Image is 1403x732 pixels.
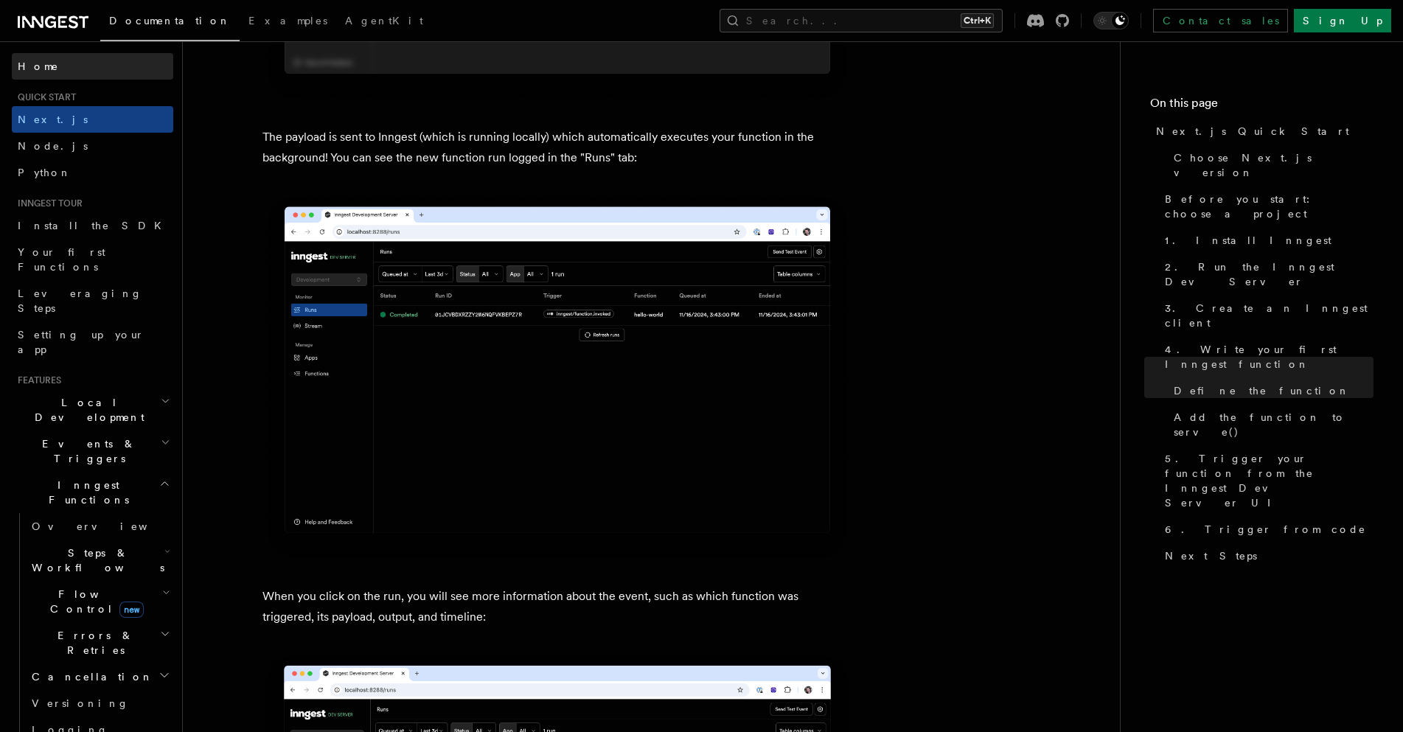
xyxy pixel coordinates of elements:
a: Choose Next.js version [1168,144,1374,186]
a: Define the function [1168,377,1374,404]
button: Local Development [12,389,173,431]
span: Inngest Functions [12,478,159,507]
a: 1. Install Inngest [1159,227,1374,254]
span: Before you start: choose a project [1165,192,1374,221]
img: Inngest Dev Server web interface's runs tab with a single completed run displayed [262,192,852,562]
a: Home [12,53,173,80]
a: Versioning [26,690,173,717]
a: 3. Create an Inngest client [1159,295,1374,336]
span: Choose Next.js version [1174,150,1374,180]
button: Search...Ctrl+K [720,9,1003,32]
button: Toggle dark mode [1093,12,1129,29]
span: Setting up your app [18,329,145,355]
a: Overview [26,513,173,540]
span: Events & Triggers [12,436,161,466]
span: Next.js [18,114,88,125]
span: Cancellation [26,669,153,684]
a: Install the SDK [12,212,173,239]
span: Quick start [12,91,76,103]
span: Your first Functions [18,246,105,273]
a: Setting up your app [12,321,173,363]
a: Next Steps [1159,543,1374,569]
span: Documentation [109,15,231,27]
button: Inngest Functions [12,472,173,513]
p: The payload is sent to Inngest (which is running locally) which automatically executes your funct... [262,127,852,168]
h4: On this page [1150,94,1374,118]
span: 5. Trigger your function from the Inngest Dev Server UI [1165,451,1374,510]
a: Next.js Quick Start [1150,118,1374,144]
button: Errors & Retries [26,622,173,663]
span: Install the SDK [18,220,170,231]
span: Leveraging Steps [18,287,142,314]
span: 2. Run the Inngest Dev Server [1165,259,1374,289]
a: Next.js [12,106,173,133]
a: Contact sales [1153,9,1288,32]
span: Add the function to serve() [1174,410,1374,439]
a: Leveraging Steps [12,280,173,321]
span: Versioning [32,697,129,709]
span: Steps & Workflows [26,545,164,575]
a: 4. Write your first Inngest function [1159,336,1374,377]
a: 5. Trigger your function from the Inngest Dev Server UI [1159,445,1374,516]
a: 6. Trigger from code [1159,516,1374,543]
span: 6. Trigger from code [1165,522,1366,537]
span: new [119,602,144,618]
span: Home [18,59,59,74]
a: Add the function to serve() [1168,404,1374,445]
a: 2. Run the Inngest Dev Server [1159,254,1374,295]
span: Define the function [1174,383,1350,398]
span: AgentKit [345,15,423,27]
span: Inngest tour [12,198,83,209]
span: Features [12,374,61,386]
button: Steps & Workflows [26,540,173,581]
span: Flow Control [26,587,162,616]
kbd: Ctrl+K [961,13,994,28]
a: Python [12,159,173,186]
span: Errors & Retries [26,628,160,658]
span: Next Steps [1165,548,1257,563]
span: 4. Write your first Inngest function [1165,342,1374,372]
span: 1. Install Inngest [1165,233,1331,248]
a: Your first Functions [12,239,173,280]
span: Overview [32,520,184,532]
a: AgentKit [336,4,432,40]
span: Examples [248,15,327,27]
button: Flow Controlnew [26,581,173,622]
button: Events & Triggers [12,431,173,472]
span: Python [18,167,72,178]
a: Before you start: choose a project [1159,186,1374,227]
a: Node.js [12,133,173,159]
span: Node.js [18,140,88,152]
span: 3. Create an Inngest client [1165,301,1374,330]
span: Local Development [12,395,161,425]
a: Examples [240,4,336,40]
a: Sign Up [1294,9,1391,32]
a: Documentation [100,4,240,41]
p: When you click on the run, you will see more information about the event, such as which function ... [262,586,852,627]
span: Next.js Quick Start [1156,124,1349,139]
button: Cancellation [26,663,173,690]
